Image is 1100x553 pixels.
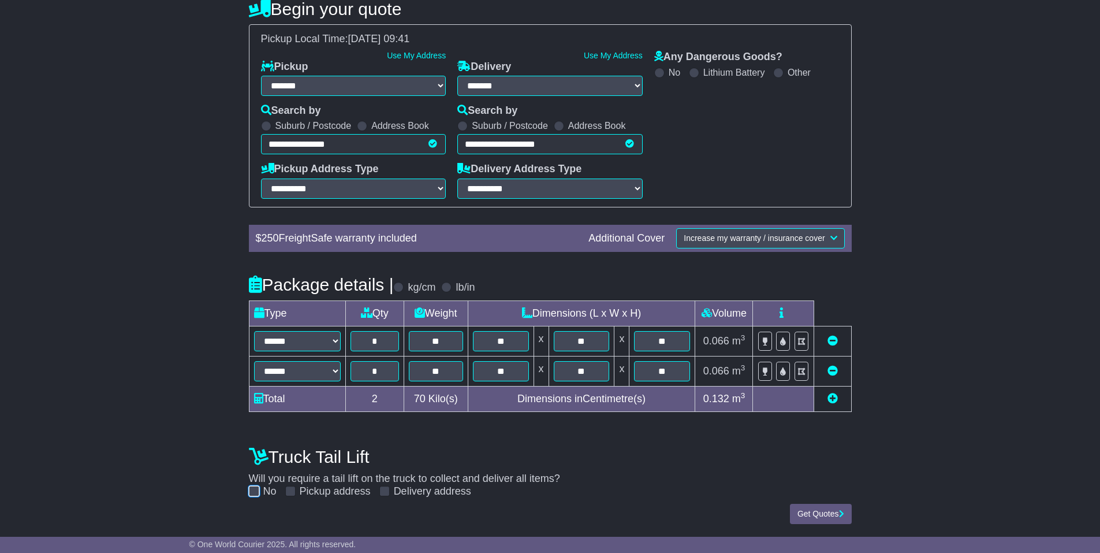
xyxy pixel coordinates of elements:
[741,391,745,400] sup: 3
[255,33,845,46] div: Pickup Local Time:
[457,163,581,176] label: Delivery Address Type
[249,300,345,326] td: Type
[394,485,471,498] label: Delivery address
[703,335,729,347] span: 0.066
[249,447,852,466] h4: Truck Tail Lift
[457,105,517,117] label: Search by
[348,33,410,44] span: [DATE] 09:41
[243,441,857,498] div: Will you require a tail lift on the truck to collect and deliver all items?
[472,120,548,131] label: Suburb / Postcode
[684,233,825,243] span: Increase my warranty / insurance cover
[261,61,308,73] label: Pickup
[468,300,695,326] td: Dimensions (L x W x H)
[387,51,446,60] a: Use My Address
[676,228,844,248] button: Increase my warranty / insurance cover
[741,333,745,342] sup: 3
[732,335,745,347] span: m
[703,365,729,377] span: 0.066
[404,386,468,411] td: Kilo(s)
[584,51,643,60] a: Use My Address
[695,300,753,326] td: Volume
[249,275,394,294] h4: Package details |
[261,105,321,117] label: Search by
[732,393,745,404] span: m
[456,281,475,294] label: lb/in
[250,232,583,245] div: $ FreightSafe warranty included
[568,120,626,131] label: Address Book
[371,120,429,131] label: Address Book
[263,485,277,498] label: No
[404,300,468,326] td: Weight
[262,232,279,244] span: 250
[414,393,426,404] span: 70
[534,326,549,356] td: x
[827,365,838,377] a: Remove this item
[468,386,695,411] td: Dimensions in Centimetre(s)
[534,356,549,386] td: x
[703,67,765,78] label: Lithium Battery
[457,61,511,73] label: Delivery
[300,485,371,498] label: Pickup address
[189,540,356,549] span: © One World Courier 2025. All rights reserved.
[614,356,629,386] td: x
[614,326,629,356] td: x
[703,393,729,404] span: 0.132
[583,232,670,245] div: Additional Cover
[669,67,680,78] label: No
[345,300,404,326] td: Qty
[275,120,352,131] label: Suburb / Postcode
[345,386,404,411] td: 2
[732,365,745,377] span: m
[741,363,745,372] sup: 3
[408,281,435,294] label: kg/cm
[790,504,852,524] button: Get Quotes
[249,386,345,411] td: Total
[261,163,379,176] label: Pickup Address Type
[788,67,811,78] label: Other
[827,393,838,404] a: Add new item
[654,51,782,64] label: Any Dangerous Goods?
[827,335,838,347] a: Remove this item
